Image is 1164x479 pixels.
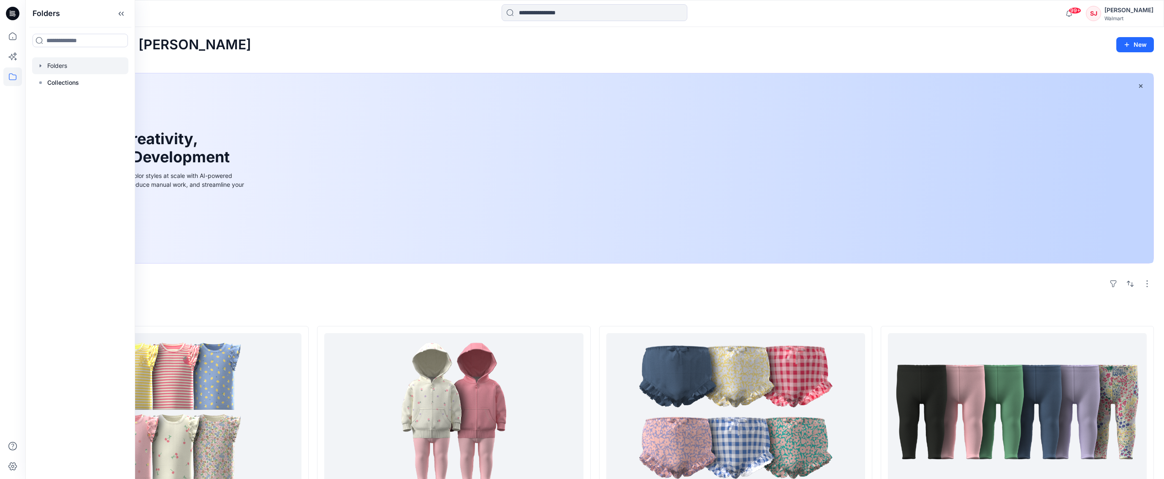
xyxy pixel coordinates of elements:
span: 99+ [1069,7,1081,14]
div: [PERSON_NAME] [1104,5,1153,15]
p: Collections [47,78,79,88]
div: Walmart [1104,15,1153,22]
div: SJ [1086,6,1101,21]
button: New [1116,37,1154,52]
div: Explore ideas faster and recolor styles at scale with AI-powered tools that boost creativity, red... [56,171,246,198]
h4: Styles [35,307,1154,318]
h2: Welcome back, [PERSON_NAME] [35,37,251,53]
a: Discover more [56,208,246,225]
h1: Unleash Creativity, Speed Up Development [56,130,233,166]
